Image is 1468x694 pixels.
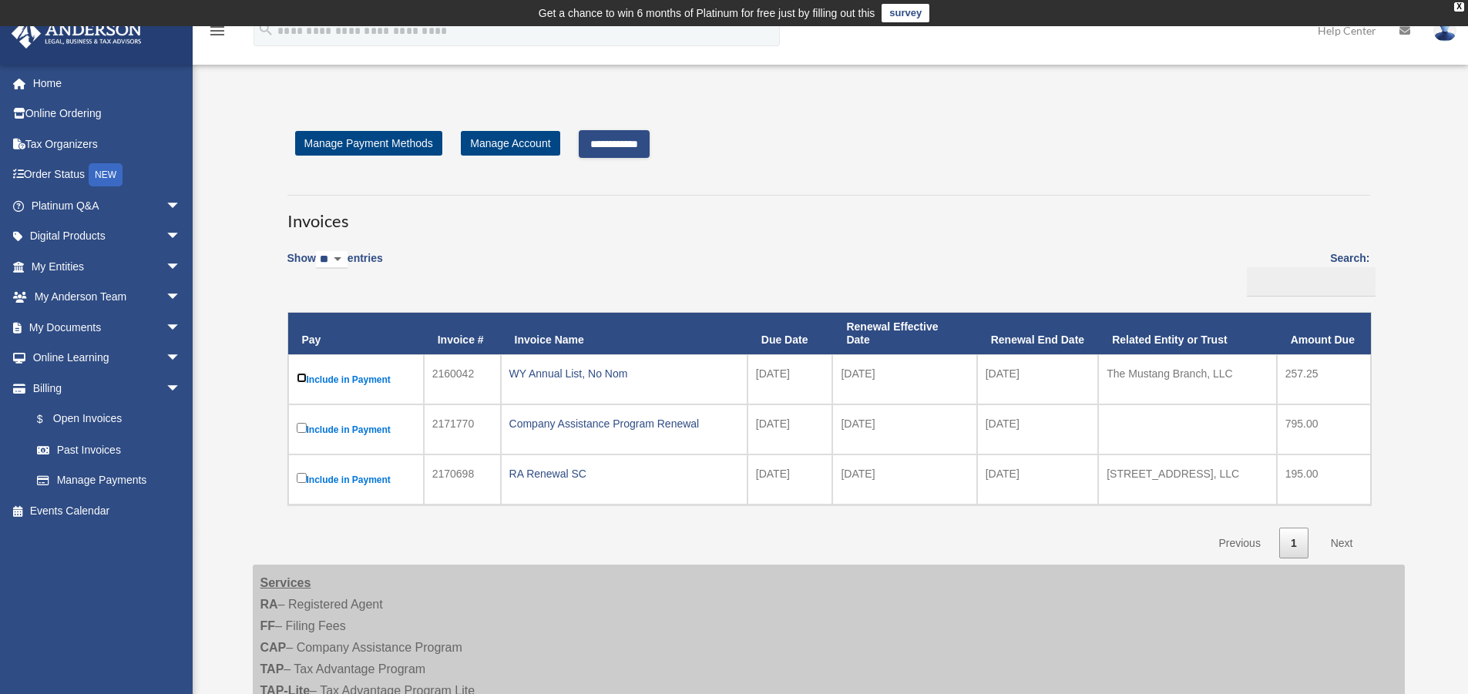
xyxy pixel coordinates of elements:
a: Tax Organizers [11,129,204,159]
a: menu [208,27,227,40]
i: search [257,21,274,38]
div: WY Annual List, No Nom [509,363,739,384]
td: [DATE] [832,404,976,454]
span: arrow_drop_down [166,373,197,404]
a: My Documentsarrow_drop_down [11,312,204,343]
td: [DATE] [747,454,833,505]
td: [STREET_ADDRESS], LLC [1098,454,1276,505]
input: Include in Payment [297,373,307,383]
td: 195.00 [1277,454,1371,505]
label: Include in Payment [297,470,415,489]
i: menu [208,22,227,40]
a: My Entitiesarrow_drop_down [11,251,204,282]
img: Anderson Advisors Platinum Portal [7,18,146,49]
a: Next [1319,528,1365,559]
div: RA Renewal SC [509,463,739,484]
td: 795.00 [1277,404,1371,454]
th: Pay: activate to sort column descending [288,313,424,354]
div: Get a chance to win 6 months of Platinum for free just by filling out this [539,4,875,22]
span: arrow_drop_down [166,190,197,222]
th: Due Date: activate to sort column ascending [747,313,833,354]
a: Order StatusNEW [11,159,204,191]
a: Digital Productsarrow_drop_down [11,221,204,252]
label: Include in Payment [297,420,415,439]
input: Search: [1247,267,1376,297]
label: Include in Payment [297,370,415,389]
label: Show entries [287,249,383,284]
td: [DATE] [977,354,1099,404]
span: arrow_drop_down [166,312,197,344]
td: [DATE] [977,454,1099,505]
a: Online Learningarrow_drop_down [11,343,204,374]
div: NEW [89,163,123,186]
strong: Services [260,576,311,589]
a: Manage Payment Methods [295,131,442,156]
strong: RA [260,598,278,611]
a: Past Invoices [22,434,197,465]
span: arrow_drop_down [166,282,197,313]
td: 2170698 [424,454,501,505]
span: $ [45,410,53,429]
td: [DATE] [747,404,833,454]
th: Related Entity or Trust: activate to sort column ascending [1098,313,1276,354]
label: Search: [1241,249,1370,297]
a: Previous [1207,528,1271,559]
td: [DATE] [747,354,833,404]
a: Manage Payments [22,465,197,496]
strong: FF [260,619,276,632]
a: $Open Invoices [22,404,189,435]
span: arrow_drop_down [166,343,197,374]
td: [DATE] [832,454,976,505]
input: Include in Payment [297,473,307,483]
th: Amount Due: activate to sort column ascending [1277,313,1371,354]
td: 257.25 [1277,354,1371,404]
h3: Invoices [287,195,1370,233]
a: 1 [1279,528,1308,559]
th: Invoice #: activate to sort column ascending [424,313,501,354]
strong: CAP [260,641,287,654]
input: Include in Payment [297,423,307,433]
a: Events Calendar [11,495,204,526]
td: 2171770 [424,404,501,454]
a: My Anderson Teamarrow_drop_down [11,282,204,313]
td: The Mustang Branch, LLC [1098,354,1276,404]
a: Online Ordering [11,99,204,129]
span: arrow_drop_down [166,251,197,283]
th: Renewal End Date: activate to sort column ascending [977,313,1099,354]
td: 2160042 [424,354,501,404]
a: Platinum Q&Aarrow_drop_down [11,190,204,221]
a: Home [11,68,204,99]
th: Renewal Effective Date: activate to sort column ascending [832,313,976,354]
a: Manage Account [461,131,559,156]
strong: TAP [260,662,284,676]
select: Showentries [316,251,348,269]
td: [DATE] [977,404,1099,454]
img: User Pic [1433,19,1456,42]
th: Invoice Name: activate to sort column ascending [501,313,747,354]
span: arrow_drop_down [166,221,197,253]
td: [DATE] [832,354,976,404]
div: Company Assistance Program Renewal [509,413,739,434]
a: survey [882,4,929,22]
a: Billingarrow_drop_down [11,373,197,404]
div: close [1454,2,1464,12]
